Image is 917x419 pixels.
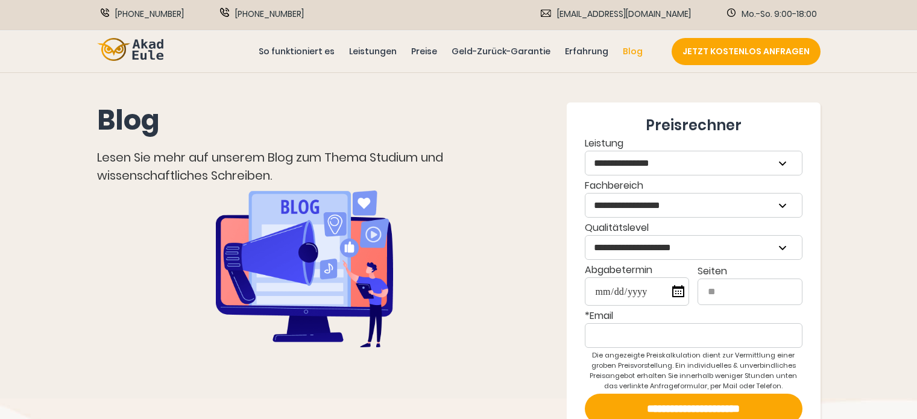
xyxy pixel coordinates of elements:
div: Preisrechner [585,115,802,136]
select: Leistung [585,151,802,175]
label: Leistung [585,136,802,175]
img: Phone [101,8,109,17]
h1: Blog [97,102,512,139]
a: Leistungen [347,45,399,58]
span: [PHONE_NUMBER] [115,8,184,20]
a: JETZT KOSTENLOS ANFRAGEN [672,38,821,65]
select: Fachbereich [585,194,802,217]
input: Abgabetermin [585,277,689,306]
label: Fachbereich [585,178,802,218]
a: Blog [620,45,645,58]
div: Qualitätslevel [585,220,802,260]
a: Erfahrung [562,45,611,58]
span: [PHONE_NUMBER] [235,8,304,20]
span: Seiten [698,264,727,278]
img: WhatsApp [220,8,229,17]
a: Phone [PHONE_NUMBER] [101,8,184,20]
div: Die angezeigte Preiskalkulation dient zur Vermittlung einer groben Preisvorstellung. Ein individu... [585,350,802,391]
label: *Email [585,308,802,348]
a: Email [EMAIL_ADDRESS][DOMAIN_NAME] [541,8,691,20]
div: Lesen Sie mehr auf unserem Blog zum Thema Studium und wissenschaftliches Schreiben. [97,148,512,184]
a: So funktioniert es [256,45,337,58]
img: Email [541,10,551,17]
a: Geld-Zurück-Garantie [449,45,553,58]
span: [EMAIL_ADDRESS][DOMAIN_NAME] [557,8,691,20]
a: WhatsApp [PHONE_NUMBER] [220,8,304,20]
a: Preise [409,45,440,58]
label: Abgabetermin [585,262,689,306]
input: *Email [585,323,802,348]
span: Mo.-So. 9:00-18:00 [742,8,817,20]
img: logo [97,38,163,61]
img: Schedule [727,8,736,17]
